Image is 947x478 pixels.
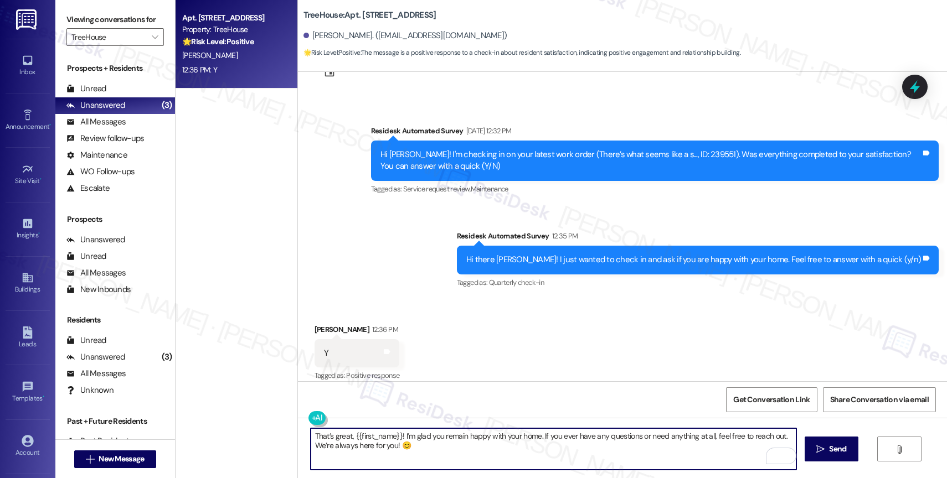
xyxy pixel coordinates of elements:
[66,83,106,95] div: Unread
[66,335,106,346] div: Unread
[6,323,50,353] a: Leads
[66,183,110,194] div: Escalate
[182,12,285,24] div: Apt. [STREET_ADDRESS]
[6,377,50,407] a: Templates •
[371,125,939,141] div: Residesk Automated Survey
[66,435,133,447] div: Past Residents
[403,184,471,194] span: Service request review ,
[182,37,254,46] strong: 🌟 Risk Level: Positive
[303,30,507,41] div: [PERSON_NAME]. ([EMAIL_ADDRESS][DOMAIN_NAME])
[805,437,858,461] button: Send
[464,125,512,137] div: [DATE] 12:32 PM
[726,387,817,412] button: Get Conversation Link
[66,251,106,262] div: Unread
[55,415,175,427] div: Past + Future Residents
[6,432,50,461] a: Account
[315,324,400,339] div: [PERSON_NAME]
[40,175,42,183] span: •
[55,214,175,225] div: Prospects
[66,351,125,363] div: Unanswered
[159,97,175,114] div: (3)
[55,63,175,74] div: Prospects + Residents
[66,267,126,279] div: All Messages
[43,393,44,401] span: •
[733,394,810,406] span: Get Conversation Link
[66,149,127,161] div: Maintenance
[303,47,740,59] span: : The message is a positive response to a check-in about resident satisfaction, indicating positi...
[66,11,164,28] label: Viewing conversations for
[38,230,40,237] span: •
[549,230,578,242] div: 12:35 PM
[830,394,929,406] span: Share Conversation via email
[6,214,50,244] a: Insights •
[457,274,939,290] div: Tagged as:
[86,455,94,464] i: 
[66,385,114,396] div: Unknown
[303,9,436,21] b: TreeHouse: Apt. [STREET_ADDRESS]
[471,184,508,194] span: Maintenance
[66,368,126,380] div: All Messages
[66,166,135,178] div: WO Follow-ups
[182,65,217,75] div: 12:36 PM: Y
[55,314,175,326] div: Residents
[324,347,328,359] div: Y
[66,100,125,111] div: Unanswered
[489,278,544,287] span: Quarterly check-in
[99,453,144,465] span: New Message
[6,160,50,190] a: Site Visit •
[380,149,921,173] div: Hi [PERSON_NAME]! I'm checking in on your latest work order (There’s what seems like a s..., ID: ...
[66,133,144,144] div: Review follow-ups
[369,324,398,335] div: 12:36 PM
[152,33,158,41] i: 
[182,24,285,35] div: Property: TreeHouse
[71,28,146,46] input: All communities
[6,268,50,298] a: Buildings
[49,121,51,129] span: •
[371,181,939,197] div: Tagged as:
[303,48,361,57] strong: 🌟 Risk Level: Positive
[159,349,175,366] div: (3)
[895,445,903,454] i: 
[6,51,50,81] a: Inbox
[466,254,921,266] div: Hi there [PERSON_NAME]! I just wanted to check in and ask if you are happy with your home. Feel f...
[66,234,125,246] div: Unanswered
[16,9,39,30] img: ResiDesk Logo
[66,284,131,295] div: New Inbounds
[829,443,846,455] span: Send
[346,371,399,380] span: Positive response
[457,230,939,246] div: Residesk Automated Survey
[315,367,400,383] div: Tagged as:
[816,445,825,454] i: 
[66,116,126,128] div: All Messages
[311,428,796,470] textarea: To enrich screen reader interactions, please activate Accessibility in Grammarly extension settings
[823,387,936,412] button: Share Conversation via email
[182,50,238,60] span: [PERSON_NAME]
[74,450,156,468] button: New Message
